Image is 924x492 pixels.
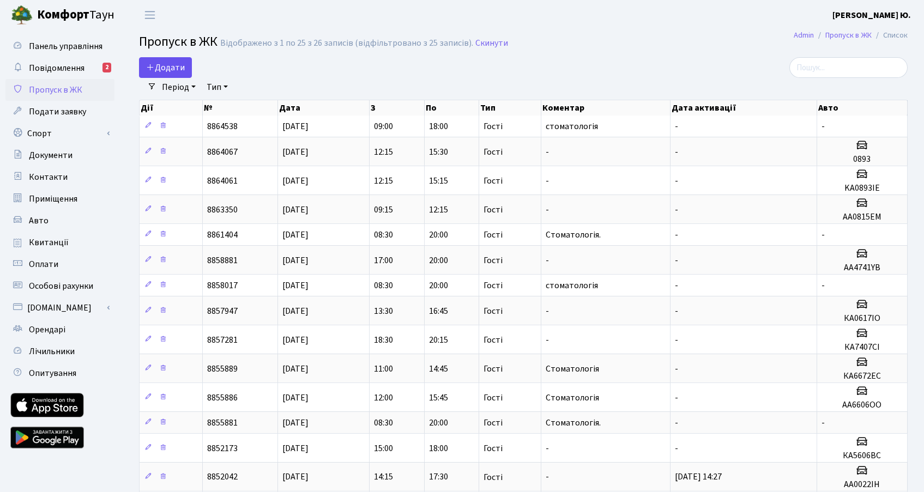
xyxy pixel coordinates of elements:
span: [DATE] [282,204,309,216]
span: - [546,305,549,317]
span: [DATE] [282,146,309,158]
span: 20:00 [429,280,448,291]
span: 12:15 [374,146,393,158]
div: 2 [102,63,111,72]
span: 8852173 [207,442,238,454]
span: Стоматологія [546,363,599,375]
a: Тип [202,78,232,96]
span: Особові рахунки [29,280,93,292]
span: - [675,363,678,375]
span: 8857281 [207,334,238,346]
span: Гості [484,393,503,402]
span: 15:30 [429,146,448,158]
span: 13:30 [374,305,393,317]
span: 08:30 [374,280,393,291]
span: - [822,120,825,132]
input: Пошук... [789,57,908,78]
span: - [675,120,678,132]
th: Тип [479,100,541,116]
span: 09:15 [374,204,393,216]
span: Повідомлення [29,62,84,74]
span: 18:00 [429,442,448,454]
span: Лічильники [29,345,75,357]
span: 8852042 [207,471,238,483]
span: 11:00 [374,363,393,375]
a: Квитанції [5,232,114,253]
span: - [546,175,549,187]
span: Приміщення [29,193,77,205]
span: 12:15 [429,204,448,216]
span: 8861404 [207,229,238,241]
span: - [675,334,678,346]
span: 8864067 [207,146,238,158]
span: - [675,146,678,158]
a: Пропуск в ЖК [5,79,114,101]
a: Лічильники [5,341,114,362]
th: Дата [278,100,370,116]
span: Пропуск в ЖК [29,84,82,96]
a: Особові рахунки [5,275,114,297]
span: Гості [484,122,503,131]
span: 8855886 [207,392,238,404]
th: Авто [817,100,908,116]
span: - [822,280,825,291]
span: 8855889 [207,363,238,375]
a: Приміщення [5,188,114,210]
a: Орендарі [5,319,114,341]
span: [DATE] [282,229,309,241]
a: [PERSON_NAME] Ю. [832,9,911,22]
span: [DATE] [282,471,309,483]
span: 08:30 [374,417,393,429]
span: - [546,334,549,346]
a: Авто [5,210,114,232]
h5: АА0022ІН [822,479,903,490]
span: Гості [484,177,503,185]
span: [DATE] [282,305,309,317]
a: Повідомлення2 [5,57,114,79]
span: [DATE] [282,442,309,454]
th: Коментар [541,100,671,116]
span: - [822,417,825,429]
span: Стоматологія. [546,417,601,429]
th: Дата активації [671,100,817,116]
a: Контакти [5,166,114,188]
th: Дії [140,100,203,116]
span: - [546,442,549,454]
span: 14:45 [429,363,448,375]
span: [DATE] 14:27 [675,471,722,483]
span: - [546,146,549,158]
span: Гості [484,473,503,482]
span: Гості [484,148,503,156]
span: Додати [146,62,185,74]
span: Квитанції [29,236,69,248]
span: - [675,417,678,429]
span: 12:15 [374,175,393,187]
h5: АA0815ЕМ [822,212,903,222]
span: Гості [484,336,503,344]
b: Комфорт [37,6,89,23]
span: [DATE] [282,254,309,266]
span: Панель управління [29,40,102,52]
span: 14:15 [374,471,393,483]
nav: breadcrumb [777,24,924,47]
a: Admin [794,29,814,41]
span: 20:15 [429,334,448,346]
li: Список [872,29,908,41]
span: - [546,204,549,216]
h5: 0893 [822,154,903,165]
span: - [675,229,678,241]
a: Період [158,78,200,96]
span: - [546,471,549,483]
h5: КА7407СІ [822,342,903,353]
span: Опитування [29,367,76,379]
span: 20:00 [429,417,448,429]
span: 16:45 [429,305,448,317]
span: Таун [37,6,114,25]
span: Документи [29,149,73,161]
span: - [675,442,678,454]
a: Документи [5,144,114,166]
span: Авто [29,215,49,227]
span: 20:00 [429,229,448,241]
span: стоматологія [546,120,598,132]
span: - [675,175,678,187]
